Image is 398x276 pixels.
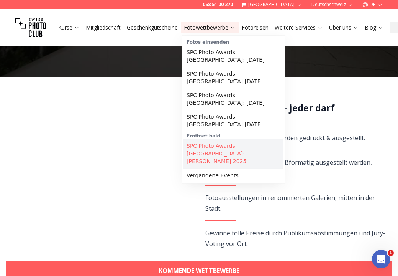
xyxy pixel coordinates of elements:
[242,24,269,31] a: Fotoreisen
[55,22,83,33] button: Kurse
[58,24,80,31] a: Kurse
[329,24,359,31] a: Über uns
[365,24,383,31] a: Blog
[183,67,283,88] a: SPC Photo Awards [GEOGRAPHIC_DATA] [DATE]
[181,22,239,33] button: Fotowettbewerbe
[275,24,323,31] a: Weitere Services
[239,22,272,33] button: Fotoreisen
[203,2,233,8] a: 058 51 00 270
[86,24,121,31] a: Mitgliedschaft
[183,169,283,182] a: Vergangene Events
[183,110,283,131] a: SPC Photo Awards [GEOGRAPHIC_DATA] [DATE]
[183,131,283,139] div: Eröffnet bald
[183,88,283,110] a: SPC Photo Awards [GEOGRAPHIC_DATA]: [DATE]
[205,229,385,248] span: Gewinne tolle Preise durch Publikumsabstimmungen und Jury-Voting vor Ort.
[83,22,124,33] button: Mitgliedschaft
[372,250,390,268] iframe: Intercom live chat
[326,22,362,33] button: Über uns
[205,158,372,177] span: [PERSON_NAME] Bilder großformatig ausgestellt werden, entscheidet unsere Jury.
[362,22,387,33] button: Blog
[124,22,181,33] button: Geschenkgutscheine
[183,38,283,45] div: Fotos einsenden
[272,22,326,33] button: Weitere Services
[205,102,392,126] h2: Jetzt mitmachen - jeder darf teilnehmen!
[205,134,365,142] span: Alle eingereichten Fotos werden gedruckt & ausgestellt.
[127,24,178,31] a: Geschenkgutscheine
[205,193,375,213] span: Fotoausstellungen in renommierten Galerien, mitten in der Stadt.
[183,139,283,168] a: SPC Photo Awards [GEOGRAPHIC_DATA]: [PERSON_NAME] 2025
[388,250,394,256] span: 1
[183,45,283,67] a: SPC Photo Awards [GEOGRAPHIC_DATA]: [DATE]
[15,12,46,43] img: Swiss photo club
[184,24,236,31] a: Fotowettbewerbe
